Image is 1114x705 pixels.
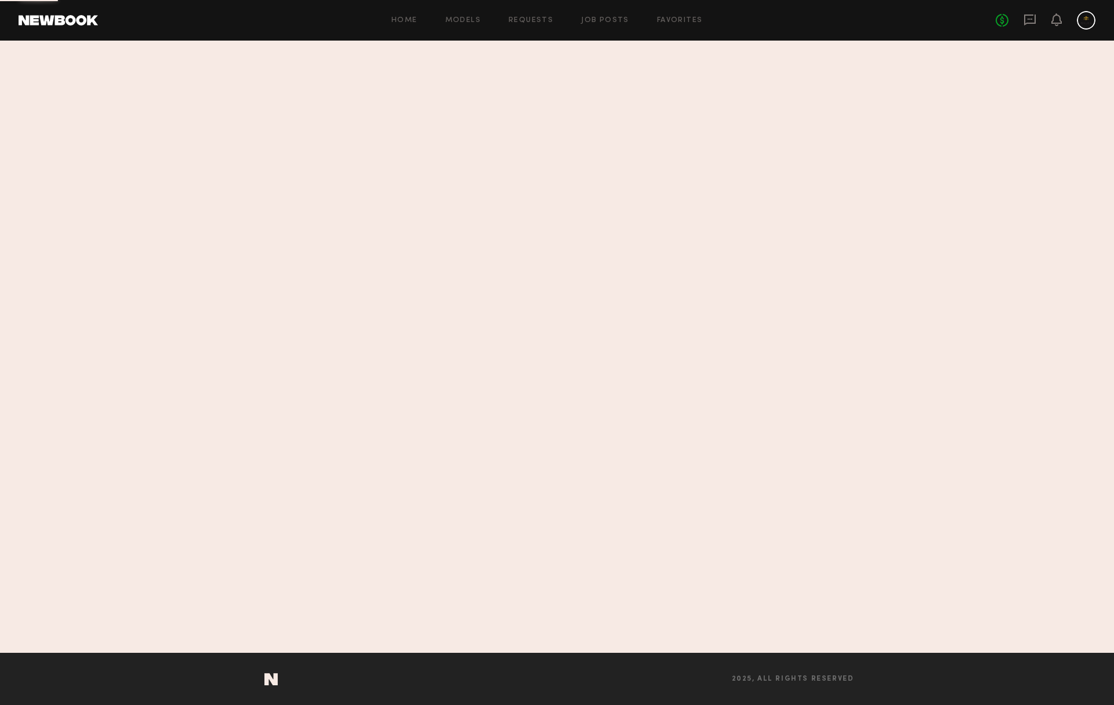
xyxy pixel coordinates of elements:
a: Models [445,17,481,24]
span: 2025, all rights reserved [732,675,854,683]
a: Job Posts [581,17,629,24]
a: Favorites [657,17,703,24]
a: Home [391,17,418,24]
a: Requests [509,17,553,24]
